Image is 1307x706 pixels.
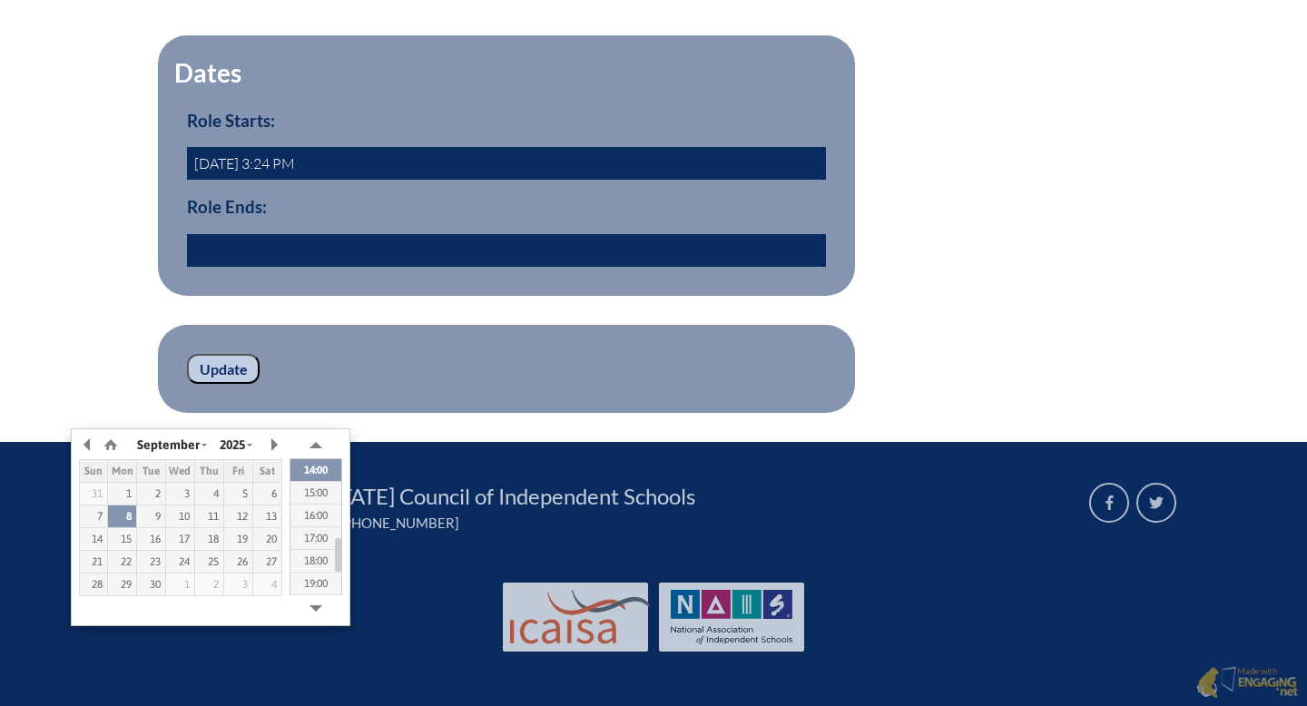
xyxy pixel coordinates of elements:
[1196,666,1219,699] img: Engaging - Bring it online
[224,533,252,545] div: 19
[80,555,108,568] div: 21
[80,533,108,545] div: 14
[195,533,223,545] div: 18
[285,515,1067,531] div: Phone [PHONE_NUMBER]
[290,526,341,549] div: 17:00
[1237,666,1298,700] p: Made with
[166,555,194,568] div: 24
[166,487,194,500] div: 3
[187,197,826,217] h3: Role Ends:
[253,555,281,568] div: 27
[290,458,341,481] div: 14:00
[253,510,281,523] div: 13
[195,487,223,500] div: 4
[224,578,252,591] div: 3
[224,487,252,500] div: 5
[108,510,136,523] div: 8
[1189,662,1305,704] a: Made with
[290,481,341,504] div: 15:00
[223,460,252,483] th: Fri
[195,555,223,568] div: 25
[252,460,281,483] th: Sat
[79,460,108,483] th: Sun
[137,437,200,452] span: September
[80,510,108,523] div: 7
[253,533,281,545] div: 20
[108,533,136,545] div: 15
[137,578,165,591] div: 30
[253,487,281,500] div: 6
[220,437,245,452] span: 2025
[137,533,165,545] div: 16
[137,460,166,483] th: Tue
[1221,666,1240,692] img: Engaging - Bring it online
[166,533,194,545] div: 17
[510,590,650,644] img: Int'l Council Advancing Independent School Accreditation logo
[290,594,341,617] div: 20:00
[194,460,223,483] th: Thu
[290,549,341,572] div: 18:00
[108,487,136,500] div: 1
[137,555,165,568] div: 23
[224,555,252,568] div: 26
[290,572,341,594] div: 19:00
[137,487,165,500] div: 2
[80,487,108,500] div: 31
[166,460,195,483] th: Wed
[253,578,281,591] div: 4
[108,555,136,568] div: 22
[290,504,341,526] div: 16:00
[195,510,223,523] div: 11
[278,482,703,511] a: [US_STATE] Council of Independent Schools
[137,510,165,523] div: 9
[224,510,252,523] div: 12
[108,578,136,591] div: 29
[187,354,260,385] input: Update
[187,111,826,131] h3: Role Starts:
[80,578,108,591] div: 28
[195,578,223,591] div: 2
[671,590,792,644] img: NAIS Logo
[108,460,137,483] th: Mon
[166,578,194,591] div: 1
[1237,676,1298,698] img: Engaging - Bring it online
[172,57,243,88] legend: Dates
[166,510,194,523] div: 10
